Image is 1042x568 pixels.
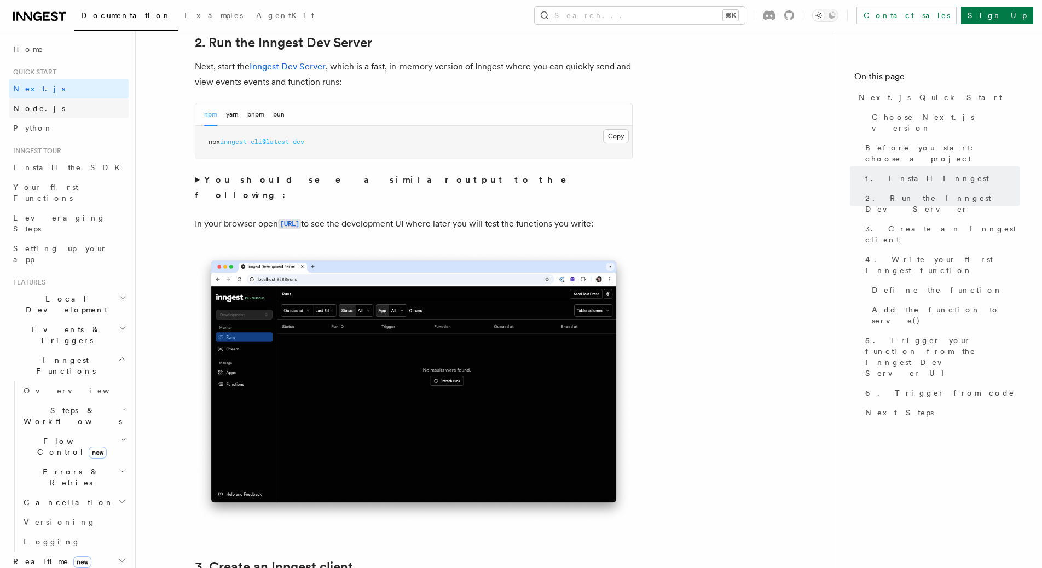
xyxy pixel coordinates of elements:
button: Local Development [9,289,129,320]
code: [URL] [278,219,301,229]
button: Copy [603,129,629,143]
span: AgentKit [256,11,314,20]
span: Choose Next.js version [872,112,1020,134]
span: Events & Triggers [9,324,119,346]
span: 3. Create an Inngest client [865,223,1020,245]
a: Next.js Quick Start [854,88,1020,107]
a: 3. Create an Inngest client [861,219,1020,250]
span: Inngest Functions [9,355,118,376]
span: 2. Run the Inngest Dev Server [865,193,1020,215]
button: Inngest Functions [9,350,129,381]
span: Python [13,124,53,132]
span: Logging [24,537,80,546]
p: Next, start the , which is a fast, in-memory version of Inngest where you can quickly send and vi... [195,59,633,90]
span: Features [9,278,45,287]
button: Toggle dark mode [812,9,838,22]
span: Next.js Quick Start [859,92,1002,103]
kbd: ⌘K [723,10,738,21]
a: Leveraging Steps [9,208,129,239]
a: 2. Run the Inngest Dev Server [861,188,1020,219]
span: dev [293,138,304,146]
span: Flow Control [19,436,120,457]
span: Overview [24,386,136,395]
span: Node.js [13,104,65,113]
span: Install the SDK [13,163,126,172]
a: Inngest Dev Server [250,61,326,72]
a: Install the SDK [9,158,129,177]
span: inngest-cli@latest [220,138,289,146]
a: Documentation [74,3,178,31]
a: AgentKit [250,3,321,30]
a: Next Steps [861,403,1020,422]
strong: You should see a similar output to the following: [195,175,582,200]
button: Search...⌘K [535,7,745,24]
span: Before you start: choose a project [865,142,1020,164]
span: Inngest tour [9,147,61,155]
button: npm [204,103,217,126]
button: Flow Controlnew [19,431,129,462]
span: Cancellation [19,497,114,508]
span: 5. Trigger your function from the Inngest Dev Server UI [865,335,1020,379]
a: Choose Next.js version [867,107,1020,138]
button: bun [273,103,285,126]
span: Leveraging Steps [13,213,106,233]
button: Cancellation [19,492,129,512]
a: 1. Install Inngest [861,169,1020,188]
span: 1. Install Inngest [865,173,989,184]
a: Logging [19,532,129,552]
div: Inngest Functions [9,381,129,552]
a: Node.js [9,98,129,118]
span: Quick start [9,68,56,77]
button: Errors & Retries [19,462,129,492]
span: Examples [184,11,243,20]
img: Inngest Dev Server's 'Runs' tab with no data [195,250,633,525]
span: 4. Write your first Inngest function [865,254,1020,276]
a: Examples [178,3,250,30]
a: Sign Up [961,7,1033,24]
a: [URL] [278,218,301,229]
a: Python [9,118,129,138]
span: Errors & Retries [19,466,119,488]
span: Next.js [13,84,65,93]
a: Before you start: choose a project [861,138,1020,169]
span: new [89,447,107,459]
a: Define the function [867,280,1020,300]
span: Your first Functions [13,183,78,202]
span: Add the function to serve() [872,304,1020,326]
span: Local Development [9,293,119,315]
a: Contact sales [856,7,957,24]
span: Steps & Workflows [19,405,122,427]
a: Add the function to serve() [867,300,1020,331]
a: Your first Functions [9,177,129,208]
span: Home [13,44,44,55]
h4: On this page [854,70,1020,88]
span: Realtime [9,556,91,567]
a: 4. Write your first Inngest function [861,250,1020,280]
button: pnpm [247,103,264,126]
span: Define the function [872,285,1003,295]
button: yarn [226,103,239,126]
span: Setting up your app [13,244,107,264]
a: Overview [19,381,129,401]
button: Steps & Workflows [19,401,129,431]
p: In your browser open to see the development UI where later you will test the functions you write: [195,216,633,232]
a: Next.js [9,79,129,98]
a: Versioning [19,512,129,532]
span: new [73,556,91,568]
span: Documentation [81,11,171,20]
a: 2. Run the Inngest Dev Server [195,35,372,50]
a: 5. Trigger your function from the Inngest Dev Server UI [861,331,1020,383]
button: Events & Triggers [9,320,129,350]
span: Next Steps [865,407,934,418]
span: npx [209,138,220,146]
summary: You should see a similar output to the following: [195,172,633,203]
span: Versioning [24,518,96,526]
a: Setting up your app [9,239,129,269]
a: Home [9,39,129,59]
span: 6. Trigger from code [865,387,1015,398]
a: 6. Trigger from code [861,383,1020,403]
